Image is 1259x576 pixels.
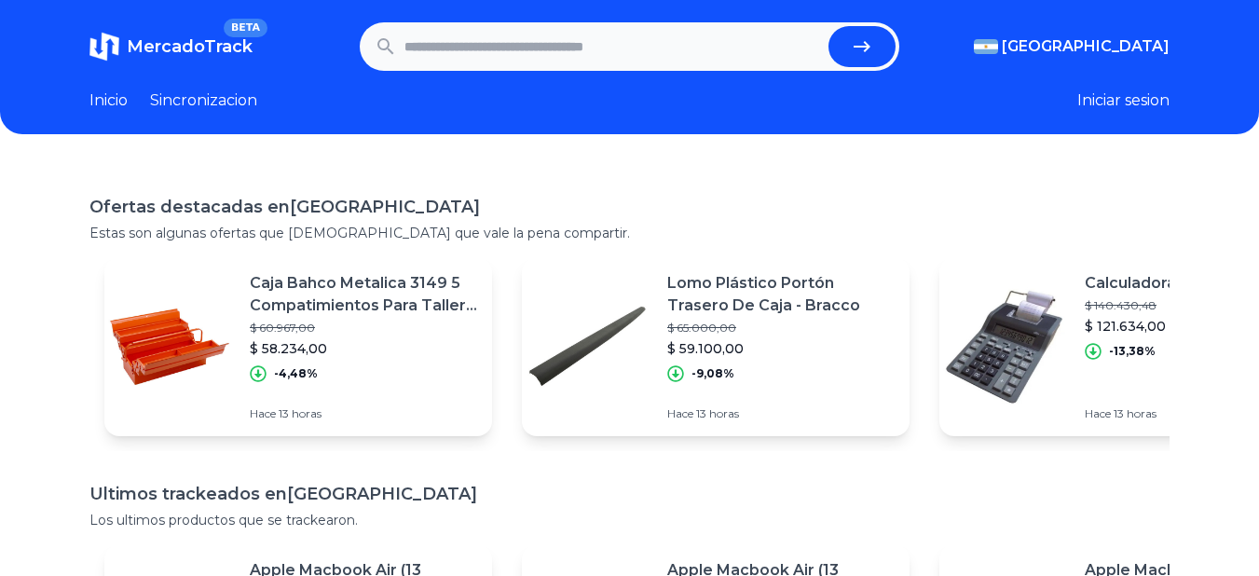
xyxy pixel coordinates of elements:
[691,366,734,381] p: -9,08%
[224,19,267,37] span: BETA
[522,257,910,436] a: Featured imageLomo Plástico Portón Trasero De Caja - Bracco$ 65.000,00$ 59.100,00-9,08%Hace 13 horas
[939,281,1070,412] img: Featured image
[127,36,253,57] span: MercadoTrack
[89,89,128,112] a: Inicio
[1077,89,1170,112] button: Iniciar sesion
[667,272,895,317] p: Lomo Plástico Portón Trasero De Caja - Bracco
[667,406,895,421] p: Hace 13 horas
[250,406,477,421] p: Hace 13 horas
[89,32,253,62] a: MercadoTrackBETA
[250,321,477,336] p: $ 60.967,00
[104,281,235,412] img: Featured image
[667,321,895,336] p: $ 65.000,00
[250,272,477,317] p: Caja Bahco Metalica 3149 5 Compatimientos Para Taller 3149or Color Naranja
[89,32,119,62] img: MercadoTrack
[974,39,998,54] img: Argentina
[104,257,492,436] a: Featured imageCaja Bahco Metalica 3149 5 Compatimientos Para Taller 3149or Color Naranja$ 60.967,...
[89,194,1170,220] h1: Ofertas destacadas en [GEOGRAPHIC_DATA]
[89,511,1170,529] p: Los ultimos productos que se trackearon.
[274,366,318,381] p: -4,48%
[250,339,477,358] p: $ 58.234,00
[667,339,895,358] p: $ 59.100,00
[1002,35,1170,58] span: [GEOGRAPHIC_DATA]
[974,35,1170,58] button: [GEOGRAPHIC_DATA]
[89,224,1170,242] p: Estas son algunas ofertas que [DEMOGRAPHIC_DATA] que vale la pena compartir.
[522,281,652,412] img: Featured image
[89,481,1170,507] h1: Ultimos trackeados en [GEOGRAPHIC_DATA]
[150,89,257,112] a: Sincronizacion
[1109,344,1156,359] p: -13,38%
